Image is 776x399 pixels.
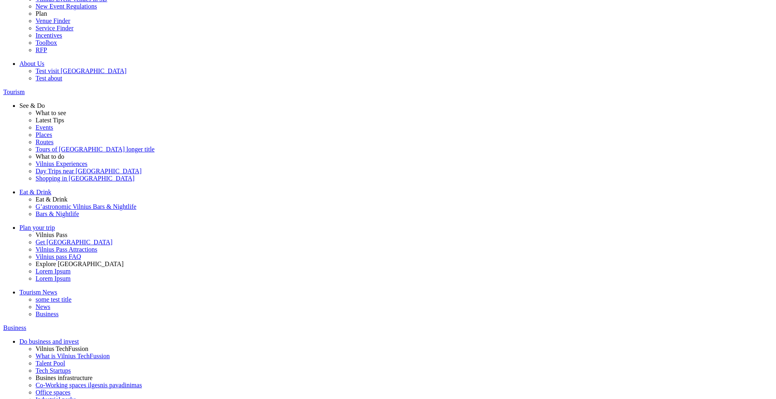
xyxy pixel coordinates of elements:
a: Incentives [36,32,773,39]
a: What is Vilnius TechFussion [36,353,773,360]
span: Plan your trip [19,224,55,231]
span: What to see [36,109,66,116]
span: Get [GEOGRAPHIC_DATA] [36,239,112,246]
span: Latest Tips [36,117,64,124]
span: Lorem Ipsum [36,275,71,282]
span: See & Do [19,102,45,109]
span: Co-Working spaces ilgesnis pavadinimas [36,382,142,388]
span: Eat & Drink [36,196,67,203]
a: Test about [36,75,773,82]
a: Day Trips near [GEOGRAPHIC_DATA] [36,168,773,175]
span: Vilnius Pass [36,231,67,238]
a: News [36,303,773,311]
span: News [36,303,50,310]
span: Tourism [3,88,25,95]
span: What is Vilnius TechFussion [36,353,110,359]
span: Explore [GEOGRAPHIC_DATA] [36,260,124,267]
a: Vilnius pass FAQ [36,253,773,260]
span: Plan [36,10,47,17]
span: Vilnius pass FAQ [36,253,81,260]
a: Business [3,324,773,332]
a: some test title [36,296,773,303]
span: Tech Startups [36,367,71,374]
span: Service Finder [36,25,74,31]
a: Talent Pool [36,360,773,367]
a: About Us [19,60,773,67]
span: G’astronomic Vilnius Bars & Nightlife [36,203,136,210]
a: Vilnius Experiences [36,160,773,168]
span: Bars & Nightlife [36,210,79,217]
a: Office spaces [36,389,773,396]
span: Tours of [GEOGRAPHIC_DATA] longer title [36,146,154,153]
span: New Event Regulations [36,3,97,10]
a: Test visit [GEOGRAPHIC_DATA] [36,67,773,75]
a: Tourism [3,88,773,96]
a: Toolbox [36,39,773,46]
a: Do business and invest [19,338,773,345]
span: Vilnius TechFussion [36,345,89,352]
a: Bars & Nightlife [36,210,773,218]
span: Toolbox [36,39,57,46]
a: Venue Finder [36,17,773,25]
span: Office spaces [36,389,70,396]
a: Tech Startups [36,367,773,374]
span: Day Trips near [GEOGRAPHIC_DATA] [36,168,141,174]
span: RFP [36,46,47,53]
a: Tourism News [19,289,773,296]
span: Business [3,324,26,331]
a: Vilnius Pass Attractions [36,246,773,253]
span: Shopping in [GEOGRAPHIC_DATA] [36,175,135,182]
a: Lorem Ipsum [36,268,773,275]
a: Routes [36,139,773,146]
a: Service Finder [36,25,773,32]
span: Talent Pool [36,360,65,367]
a: Shopping in [GEOGRAPHIC_DATA] [36,175,773,182]
span: Places [36,131,52,138]
span: What to do [36,153,64,160]
span: Lorem Ipsum [36,268,71,275]
span: Busines infrastructure [36,374,93,381]
a: Plan your trip [19,224,773,231]
span: Events [36,124,53,131]
a: RFP [36,46,773,54]
span: Vilnius Experiences [36,160,87,167]
span: Incentives [36,32,62,39]
span: Venue Finder [36,17,70,24]
a: Tours of [GEOGRAPHIC_DATA] longer title [36,146,773,153]
a: Eat & Drink [19,189,773,196]
a: Get [GEOGRAPHIC_DATA] [36,239,773,246]
a: Lorem Ipsum [36,275,773,282]
span: About Us [19,60,44,67]
span: Do business and invest [19,338,79,345]
a: G’astronomic Vilnius Bars & Nightlife [36,203,773,210]
span: Vilnius Pass Attractions [36,246,97,253]
a: Places [36,131,773,139]
a: Business [36,311,773,318]
span: Tourism News [19,289,57,296]
span: Business [36,311,59,317]
a: Events [36,124,773,131]
a: New Event Regulations [36,3,773,10]
span: Eat & Drink [19,189,51,195]
span: Routes [36,139,53,145]
a: Co-Working spaces ilgesnis pavadinimas [36,382,773,389]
